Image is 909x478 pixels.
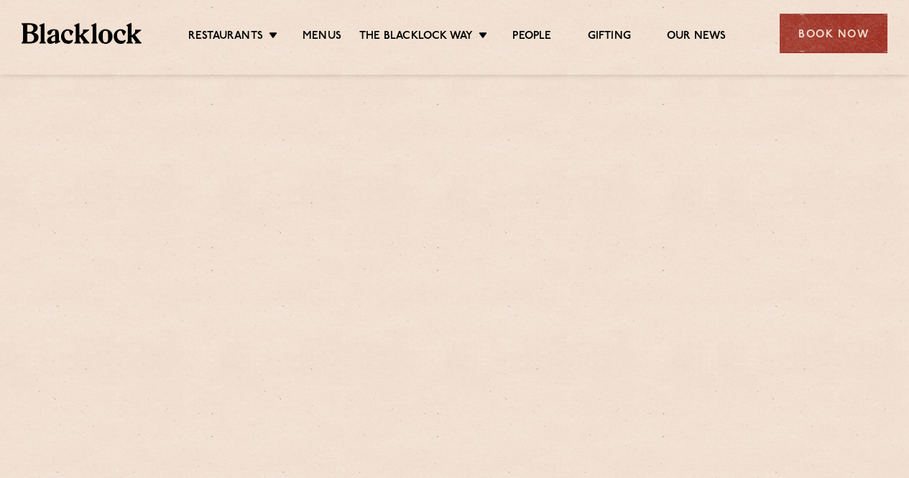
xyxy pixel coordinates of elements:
[22,23,142,43] img: BL_Textured_Logo-footer-cropped.svg
[188,29,263,45] a: Restaurants
[303,29,341,45] a: Menus
[359,29,473,45] a: The Blacklock Way
[512,29,551,45] a: People
[588,29,631,45] a: Gifting
[667,29,726,45] a: Our News
[780,14,887,53] div: Book Now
